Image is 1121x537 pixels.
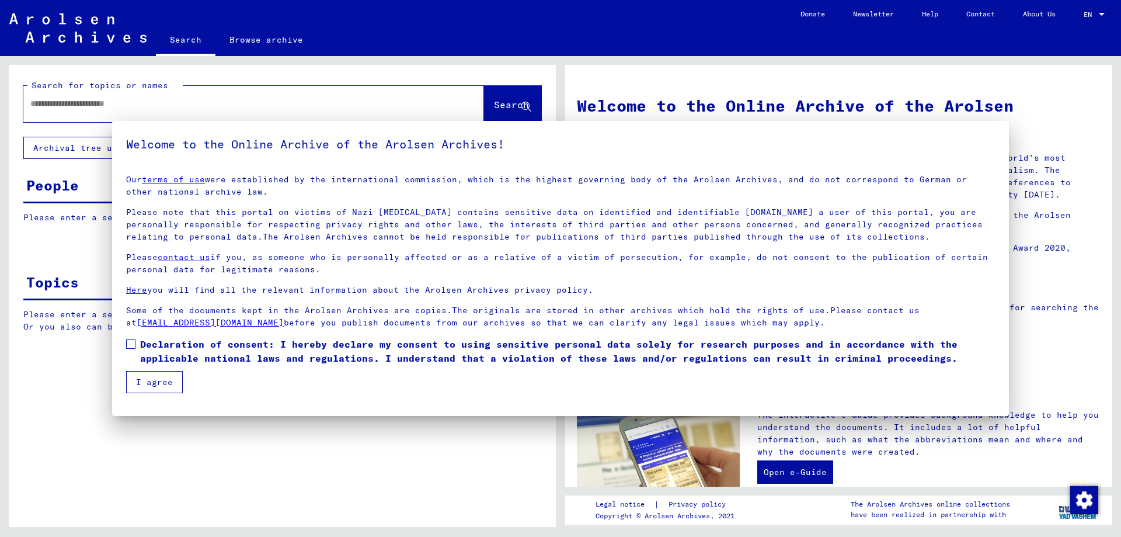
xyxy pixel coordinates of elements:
[126,371,183,393] button: I agree
[126,206,995,243] p: Please note that this portal on victims of Nazi [MEDICAL_DATA] contains sensitive data on identif...
[126,284,995,296] p: you will find all the relevant information about the Arolsen Archives privacy policy.
[140,337,995,365] span: Declaration of consent: I hereby declare my consent to using sensitive personal data solely for r...
[137,317,284,328] a: [EMAIL_ADDRESS][DOMAIN_NAME]
[1070,486,1098,514] img: Change consent
[126,135,995,154] h5: Welcome to the Online Archive of the Arolsen Archives!
[126,285,147,295] a: Here
[158,252,210,262] a: contact us
[126,174,995,198] p: Our were established by the international commission, which is the highest governing body of the ...
[142,174,205,185] a: terms of use
[126,304,995,329] p: Some of the documents kept in the Arolsen Archives are copies.The originals are stored in other a...
[126,251,995,276] p: Please if you, as someone who is personally affected or as a relative of a victim of persecution,...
